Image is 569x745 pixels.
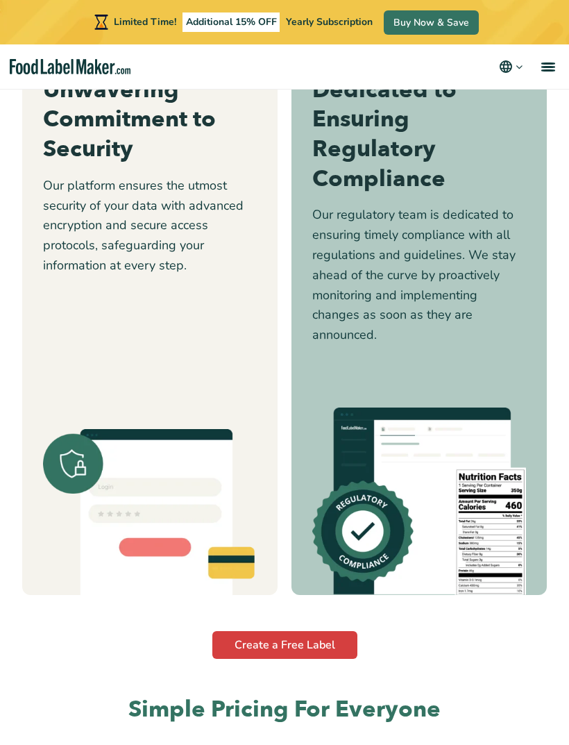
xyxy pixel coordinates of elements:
[312,76,526,194] h3: Dedicated to Ensuring Regulatory Compliance
[498,58,525,75] button: Change language
[212,631,357,659] a: Create a Free Label
[43,176,257,276] p: Our platform ensures the utmost security of your data with advanced encryption and secure access ...
[525,44,569,89] a: menu
[43,76,257,165] h3: Unwavering Commitment to Security
[22,695,547,725] h2: Simple Pricing For Everyone
[286,15,373,28] span: Yearly Subscription
[182,12,280,32] span: Additional 15% OFF
[384,10,479,35] a: Buy Now & Save
[312,205,526,345] p: Our regulatory team is dedicated to ensuring timely compliance with all regulations and guideline...
[10,59,130,75] a: Food Label Maker homepage
[114,15,176,28] span: Limited Time!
